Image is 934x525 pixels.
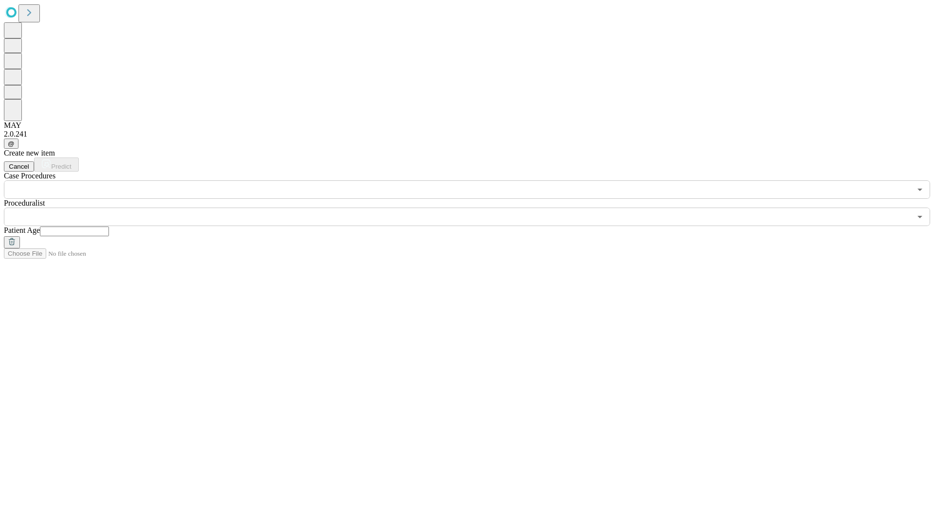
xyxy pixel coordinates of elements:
[51,163,71,170] span: Predict
[4,139,18,149] button: @
[4,130,930,139] div: 2.0.241
[4,172,55,180] span: Scheduled Procedure
[913,183,927,196] button: Open
[8,140,15,147] span: @
[9,163,29,170] span: Cancel
[4,121,930,130] div: MAY
[4,161,34,172] button: Cancel
[4,149,55,157] span: Create new item
[913,210,927,224] button: Open
[4,226,40,234] span: Patient Age
[34,157,79,172] button: Predict
[4,199,45,207] span: Proceduralist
